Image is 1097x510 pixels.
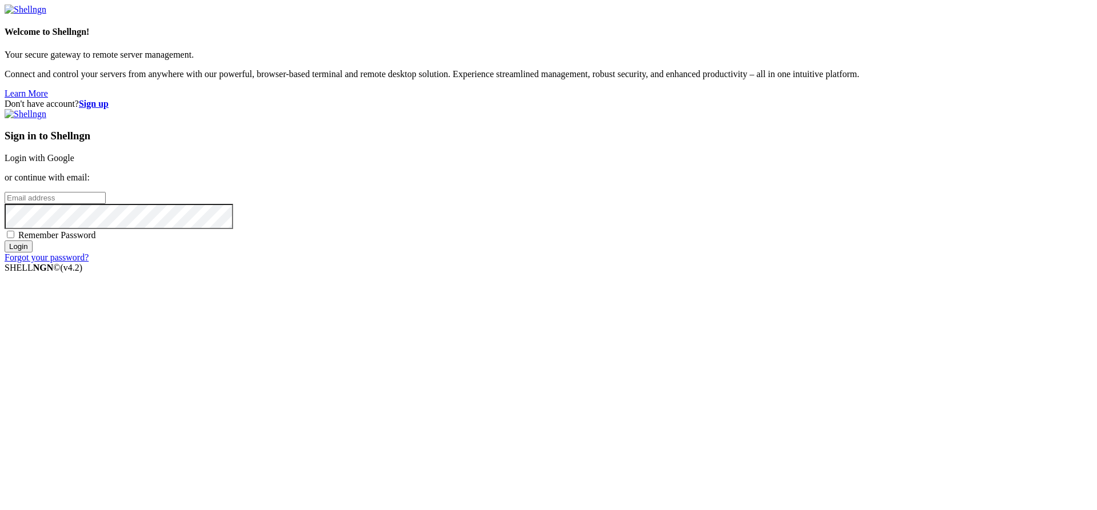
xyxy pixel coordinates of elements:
span: 4.2.0 [61,263,83,272]
a: Forgot your password? [5,252,89,262]
span: SHELL © [5,263,82,272]
span: Remember Password [18,230,96,240]
p: Connect and control your servers from anywhere with our powerful, browser-based terminal and remo... [5,69,1092,79]
a: Login with Google [5,153,74,163]
a: Sign up [79,99,109,109]
p: Your secure gateway to remote server management. [5,50,1092,60]
h4: Welcome to Shellngn! [5,27,1092,37]
a: Learn More [5,89,48,98]
input: Email address [5,192,106,204]
h3: Sign in to Shellngn [5,130,1092,142]
input: Login [5,240,33,252]
p: or continue with email: [5,172,1092,183]
input: Remember Password [7,231,14,238]
img: Shellngn [5,5,46,15]
img: Shellngn [5,109,46,119]
b: NGN [33,263,54,272]
div: Don't have account? [5,99,1092,109]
